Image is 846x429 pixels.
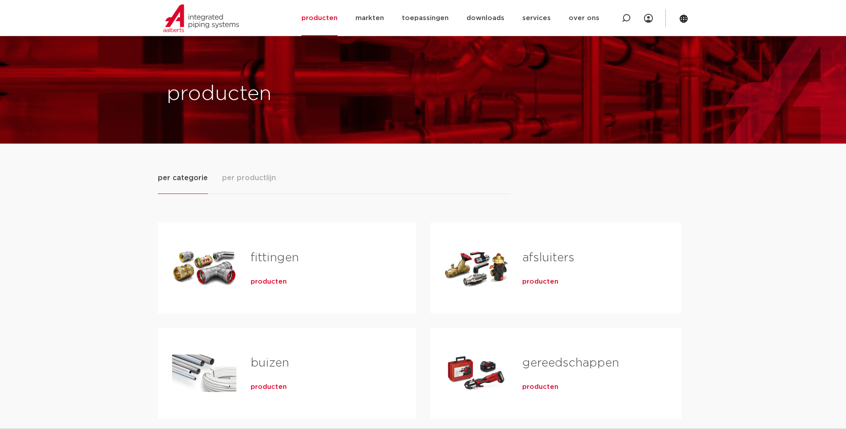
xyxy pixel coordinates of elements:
[522,277,558,286] a: producten
[167,80,419,108] h1: producten
[251,252,299,264] a: fittingen
[251,277,287,286] a: producten
[522,252,574,264] a: afsluiters
[251,357,289,369] a: buizen
[158,173,208,183] span: per categorie
[522,357,619,369] a: gereedschappen
[222,173,276,183] span: per productlijn
[251,383,287,392] a: producten
[522,383,558,392] a: producten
